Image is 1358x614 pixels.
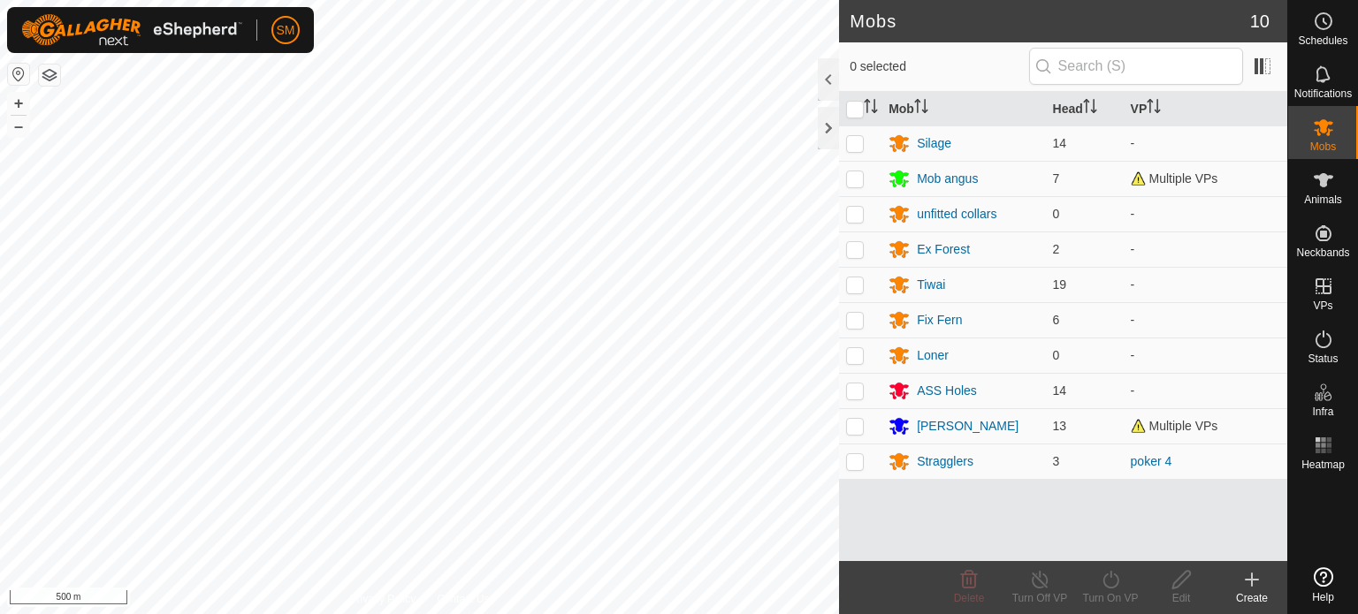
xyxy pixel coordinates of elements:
span: Multiple VPs [1131,171,1218,186]
div: Ex Forest [917,240,970,259]
span: VPs [1313,300,1332,311]
td: - [1124,267,1287,302]
td: - [1124,231,1287,267]
div: ASS Holes [917,382,977,400]
div: Silage [917,134,951,153]
span: 6 [1053,313,1060,327]
span: Neckbands [1296,247,1349,258]
td: - [1124,373,1287,408]
span: 19 [1053,277,1067,292]
div: Mob angus [917,170,978,188]
span: Notifications [1294,88,1352,99]
a: Contact Us [437,591,489,607]
span: 3 [1053,454,1060,468]
span: Mobs [1310,141,1336,152]
span: 13 [1053,419,1067,433]
div: Create [1217,590,1287,606]
span: Multiple VPs [1131,419,1218,433]
div: Edit [1146,590,1217,606]
button: – [8,116,29,137]
span: Animals [1304,194,1342,205]
span: Delete [954,592,985,604]
span: 0 [1053,207,1060,221]
input: Search (S) [1029,48,1243,85]
td: - [1124,196,1287,231]
img: Gallagher Logo [21,14,242,46]
div: [PERSON_NAME] [917,417,1018,436]
p-sorticon: Activate to sort [914,102,928,116]
div: Turn Off VP [1004,590,1075,606]
p-sorticon: Activate to sort [864,102,878,116]
a: Help [1288,560,1358,610]
div: Fix Fern [917,311,962,330]
button: Reset Map [8,64,29,85]
th: VP [1124,92,1287,126]
span: Help [1312,592,1334,603]
td: - [1124,125,1287,161]
span: 0 [1053,348,1060,362]
span: Schedules [1298,35,1347,46]
td: - [1124,302,1287,337]
span: 0 selected [850,57,1028,76]
span: 14 [1053,383,1067,398]
h2: Mobs [850,11,1250,32]
a: Privacy Policy [350,591,416,607]
span: SM [277,21,295,40]
div: Stragglers [917,452,973,471]
th: Mob [881,92,1045,126]
a: poker 4 [1131,454,1172,468]
span: 10 [1250,8,1270,34]
td: - [1124,337,1287,373]
button: Map Layers [39,64,60,86]
span: Status [1308,353,1338,364]
p-sorticon: Activate to sort [1083,102,1097,116]
th: Head [1046,92,1124,126]
div: Loner [917,346,949,365]
span: 2 [1053,242,1060,256]
span: Heatmap [1301,459,1345,470]
div: unfitted collars [917,205,996,224]
span: 7 [1053,171,1060,186]
div: Turn On VP [1075,590,1146,606]
div: Tiwai [917,276,945,294]
p-sorticon: Activate to sort [1147,102,1161,116]
span: Infra [1312,406,1333,417]
button: + [8,93,29,114]
span: 14 [1053,136,1067,150]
